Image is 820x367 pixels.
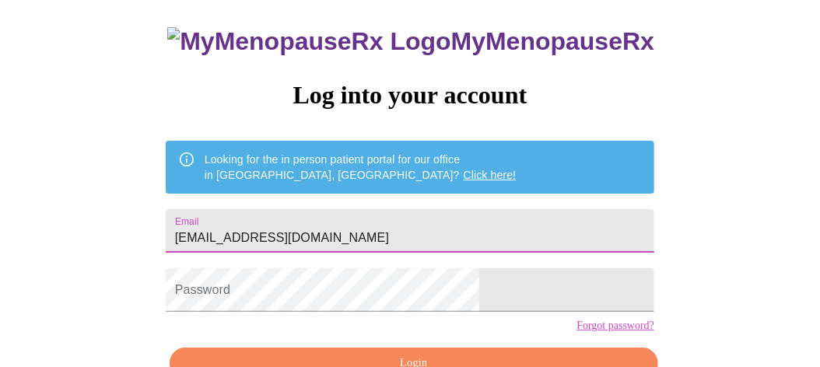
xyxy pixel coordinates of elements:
[167,27,654,56] h3: MyMenopauseRx
[576,320,654,332] a: Forgot password?
[167,27,450,56] img: MyMenopauseRx Logo
[464,169,517,181] a: Click here!
[166,81,654,110] h3: Log into your account
[205,145,517,189] div: Looking for the in person patient portal for our office in [GEOGRAPHIC_DATA], [GEOGRAPHIC_DATA]?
